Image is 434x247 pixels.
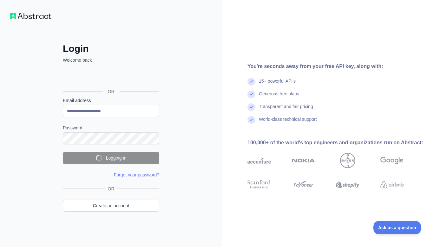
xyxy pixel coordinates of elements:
button: Logging in [63,152,159,164]
div: Transparent and fair pricing [259,103,313,116]
img: payoneer [292,179,315,191]
p: Welcome back [63,57,159,63]
iframe: Toggle Customer Support [373,221,421,234]
label: Email address [63,97,159,104]
img: shopify [336,179,359,191]
div: Generous free plans [259,91,299,103]
div: World-class technical support [259,116,317,129]
img: google [380,153,404,168]
span: OR [105,186,117,192]
iframe: Schaltfläche „Über Google anmelden“ [60,70,161,84]
img: stanford university [247,179,271,191]
a: Forgot your password? [114,172,159,177]
img: airbnb [380,179,404,191]
h2: Login [63,43,159,54]
img: check mark [247,91,255,98]
img: Workflow [10,13,51,19]
img: check mark [247,103,255,111]
a: Create an account [63,200,159,212]
div: You're seconds away from your free API key, along with: [247,63,424,70]
span: OR [103,88,120,95]
img: nokia [292,153,315,168]
img: check mark [247,116,255,124]
label: Password [63,125,159,131]
img: bayer [340,153,355,168]
div: 100,000+ of the world's top engineers and organizations run on Abstract: [247,139,424,147]
img: check mark [247,78,255,86]
div: 15+ powerful API's [259,78,296,91]
img: accenture [247,153,271,168]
